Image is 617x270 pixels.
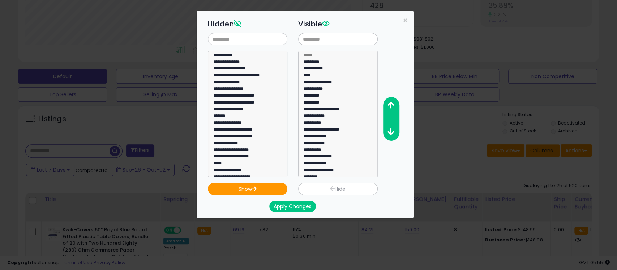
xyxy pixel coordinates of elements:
[403,15,408,26] span: ×
[298,18,378,29] h3: Visible
[269,201,316,212] button: Apply Changes
[298,183,378,195] button: Hide
[208,183,287,195] button: Show
[208,18,287,29] h3: Hidden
